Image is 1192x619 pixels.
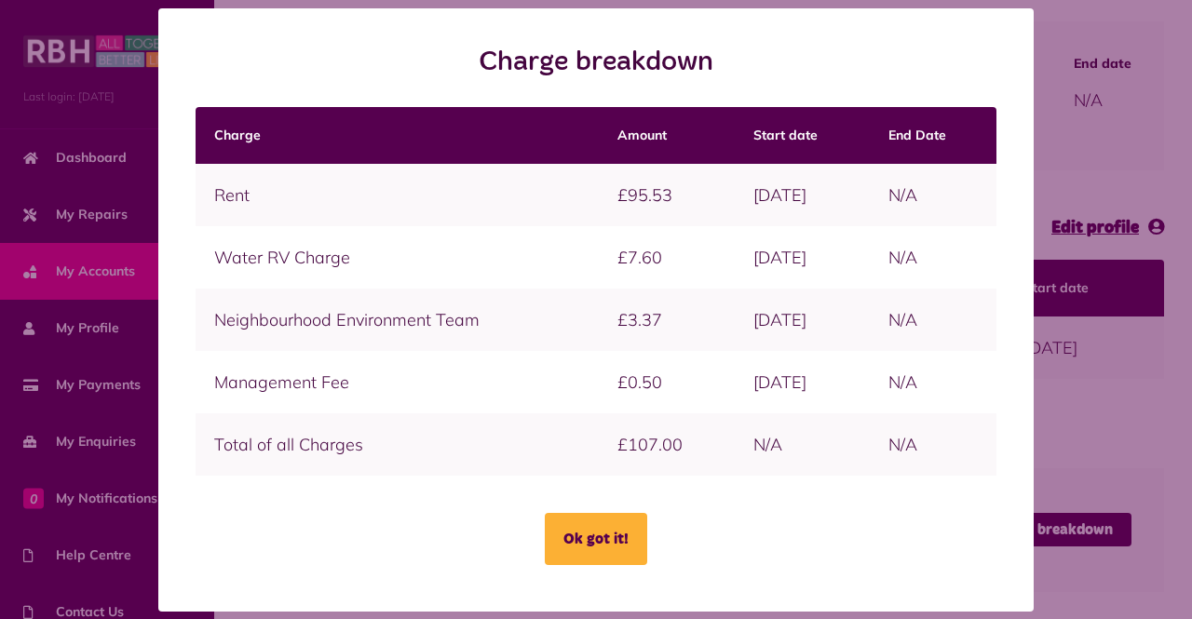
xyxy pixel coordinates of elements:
td: [DATE] [735,164,870,226]
td: Rent [196,164,599,226]
td: £0.50 [599,351,735,413]
td: N/A [870,164,996,226]
td: N/A [870,226,996,289]
td: £107.00 [599,413,735,476]
td: £3.37 [599,289,735,351]
th: Charge [196,107,599,164]
th: End Date [870,107,996,164]
td: [DATE] [735,351,870,413]
th: Start date [735,107,870,164]
h2: Charge breakdown [196,46,996,79]
td: £95.53 [599,164,735,226]
td: Total of all Charges [196,413,599,476]
td: [DATE] [735,226,870,289]
td: N/A [870,351,996,413]
td: Water RV Charge [196,226,599,289]
td: Neighbourhood Environment Team [196,289,599,351]
td: N/A [735,413,870,476]
th: Amount [599,107,735,164]
td: Management Fee [196,351,599,413]
td: N/A [870,413,996,476]
td: [DATE] [735,289,870,351]
button: Ok got it! [545,513,647,565]
td: £7.60 [599,226,735,289]
td: N/A [870,289,996,351]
